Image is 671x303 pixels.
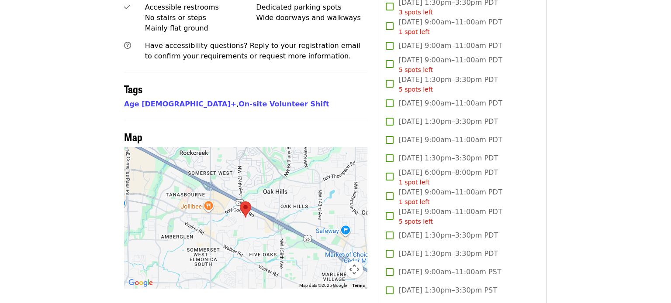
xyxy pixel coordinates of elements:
span: [DATE] 1:30pm–3:30pm PDT [399,153,498,163]
div: Mainly flat ground [145,23,256,34]
span: [DATE] 9:00am–11:00am PDT [399,135,502,145]
img: Google [126,277,155,289]
a: Terms (opens in new tab) [352,283,365,288]
span: [DATE] 1:30pm–3:30pm PDT [399,116,498,127]
span: [DATE] 1:30pm–3:30pm PDT [399,75,498,94]
span: Map data ©2025 Google [299,283,347,288]
span: 1 spot left [399,198,430,205]
span: [DATE] 9:00am–11:00am PDT [399,207,502,226]
div: No stairs or steps [145,13,256,23]
i: check icon [124,3,130,11]
span: [DATE] 1:30pm–3:30pm PDT [399,249,498,259]
span: 3 spots left [399,9,433,16]
div: Accessible restrooms [145,2,256,13]
span: [DATE] 9:00am–11:00am PDT [399,17,502,37]
span: Have accessibility questions? Reply to your registration email to confirm your requirements or re... [145,41,360,60]
span: 5 spots left [399,218,433,225]
span: [DATE] 9:00am–11:00am PDT [399,98,502,109]
span: 1 spot left [399,179,430,186]
span: [DATE] 9:00am–11:00am PDT [399,187,502,207]
span: 5 spots left [399,86,433,93]
span: [DATE] 1:30pm–3:30pm PST [399,285,497,296]
a: On-site Volunteer Shift [239,100,329,108]
a: Open this area in Google Maps (opens a new window) [126,277,155,289]
span: Map [124,129,142,144]
i: question-circle icon [124,41,131,50]
span: Tags [124,81,142,96]
span: 1 spot left [399,28,430,35]
span: [DATE] 1:30pm–3:30pm PDT [399,230,498,241]
div: Wide doorways and walkways [256,13,367,23]
div: Dedicated parking spots [256,2,367,13]
span: , [124,100,239,108]
a: Age [DEMOGRAPHIC_DATA]+ [124,100,236,108]
span: [DATE] 6:00pm–8:00pm PDT [399,167,498,187]
span: 5 spots left [399,66,433,73]
button: Map camera controls [346,261,363,278]
span: [DATE] 9:00am–11:00am PDT [399,41,502,51]
span: [DATE] 9:00am–11:00am PST [399,267,502,277]
span: [DATE] 9:00am–11:00am PDT [399,55,502,75]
